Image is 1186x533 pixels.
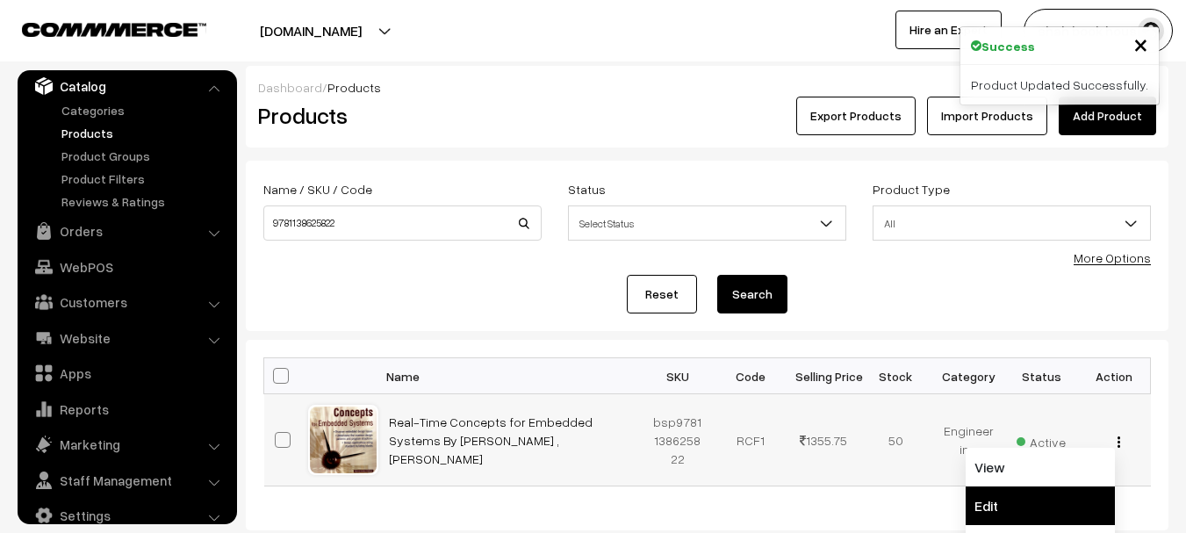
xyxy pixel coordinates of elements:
img: Menu [1118,436,1120,448]
a: Reviews & Ratings [57,192,231,211]
span: Active [1017,429,1066,451]
span: × [1133,27,1148,60]
div: Product Updated Successfully. [960,65,1159,104]
span: Select Status [569,208,845,239]
th: Name [378,358,642,394]
button: Export Products [796,97,916,135]
th: Code [714,358,787,394]
button: Search [717,275,787,313]
label: Name / SKU / Code [263,180,372,198]
a: Staff Management [22,465,231,496]
a: More Options [1074,250,1151,265]
td: 1355.75 [787,394,859,486]
img: user [1138,18,1164,44]
span: All [873,205,1151,241]
a: Customers [22,286,231,318]
img: COMMMERCE [22,23,206,36]
div: / [258,78,1156,97]
th: Action [1078,358,1151,394]
a: Apps [22,357,231,389]
a: Real-Time Concepts for Embedded Systems By [PERSON_NAME] ,[PERSON_NAME] [389,414,593,466]
a: Categories [57,101,231,119]
th: SKU [642,358,715,394]
a: Hire an Expert [895,11,1002,49]
a: Reports [22,393,231,425]
span: Select Status [568,205,846,241]
a: Edit [966,486,1115,525]
a: WebPOS [22,251,231,283]
a: Import Products [927,97,1047,135]
a: Products [57,124,231,142]
a: Dashboard [258,80,322,95]
td: 50 [859,394,932,486]
span: All [873,208,1150,239]
label: Status [568,180,606,198]
th: Stock [859,358,932,394]
a: Settings [22,500,231,531]
a: Reset [627,275,697,313]
a: View [966,448,1115,486]
a: Product Filters [57,169,231,188]
label: Product Type [873,180,950,198]
strong: Success [981,37,1035,55]
a: Catalog [22,70,231,102]
span: Products [327,80,381,95]
a: Product Groups [57,147,231,165]
td: RCF1 [714,394,787,486]
th: Status [1005,358,1078,394]
td: bsp9781138625822 [642,394,715,486]
input: Name / SKU / Code [263,205,542,241]
a: Marketing [22,429,231,460]
th: Selling Price [787,358,859,394]
a: Website [22,322,231,354]
button: [DOMAIN_NAME] [198,9,423,53]
td: Engineering [932,394,1005,486]
th: Category [932,358,1005,394]
a: Add Product [1059,97,1156,135]
a: COMMMERCE [22,18,176,39]
button: shah book hous… [1024,9,1173,53]
button: Close [1133,31,1148,57]
a: Orders [22,215,231,247]
h2: Products [258,102,540,129]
